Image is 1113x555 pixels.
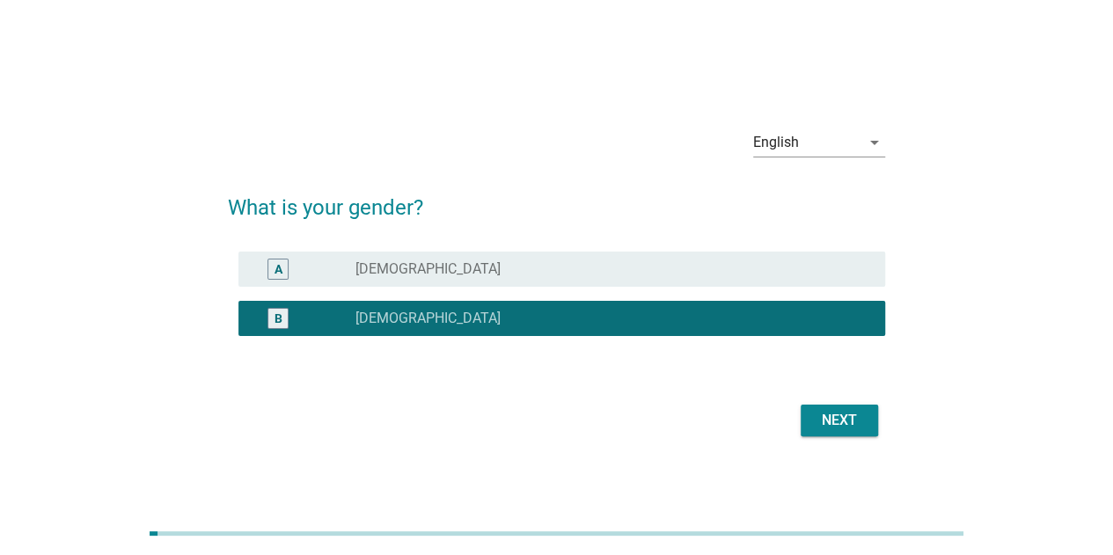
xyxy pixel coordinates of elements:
[355,310,501,327] label: [DEMOGRAPHIC_DATA]
[275,309,282,327] div: B
[864,132,885,153] i: arrow_drop_down
[753,135,799,150] div: English
[228,174,885,223] h2: What is your gender?
[801,405,878,436] button: Next
[275,259,282,278] div: A
[355,260,501,278] label: [DEMOGRAPHIC_DATA]
[815,410,864,431] div: Next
